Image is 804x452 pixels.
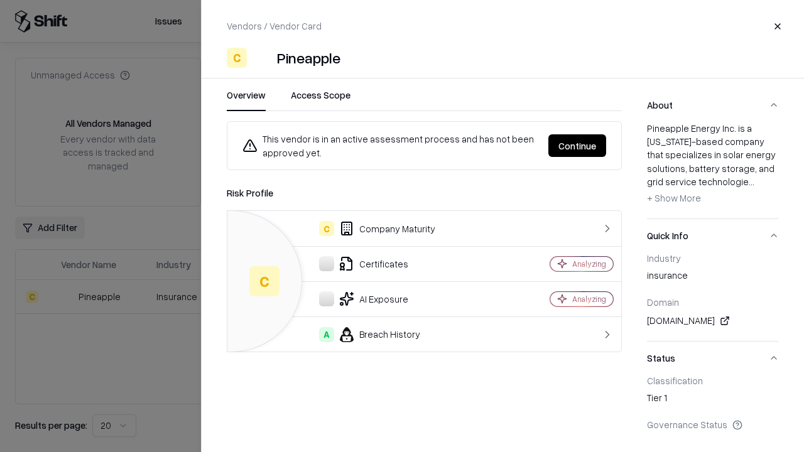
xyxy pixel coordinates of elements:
div: Tier 1 [647,391,779,409]
img: Pineapple [252,48,272,68]
div: C [227,48,247,68]
div: AI Exposure [237,291,506,306]
button: Access Scope [291,89,350,111]
div: [DOMAIN_NAME] [647,313,779,328]
div: A [319,327,334,342]
span: ... [749,176,754,187]
div: Risk Profile [227,185,622,200]
button: About [647,89,779,122]
div: Breach History [237,327,506,342]
div: Industry [647,252,779,264]
button: Overview [227,89,266,111]
button: Status [647,342,779,375]
div: Domain [647,296,779,308]
div: Analyzing [572,259,606,269]
p: Vendors / Vendor Card [227,19,322,33]
div: Classification [647,375,779,386]
div: Quick Info [647,252,779,341]
div: This vendor is in an active assessment process and has not been approved yet. [242,132,538,159]
div: Company Maturity [237,221,506,236]
button: Continue [548,134,606,157]
div: C [249,266,280,296]
div: About [647,122,779,218]
button: Quick Info [647,219,779,252]
div: Certificates [237,256,506,271]
div: C [319,221,334,236]
div: Pineapple Energy Inc. is a [US_STATE]-based company that specializes in solar energy solutions, b... [647,122,779,208]
button: + Show More [647,188,701,208]
div: Governance Status [647,419,779,430]
div: insurance [647,269,779,286]
div: Pineapple [277,48,340,68]
div: Analyzing [572,294,606,304]
span: + Show More [647,192,701,203]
